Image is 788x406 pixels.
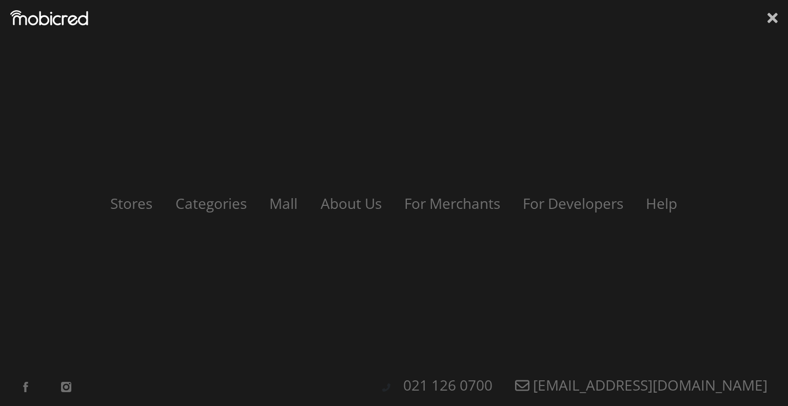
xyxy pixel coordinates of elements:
a: For Merchants [394,194,510,213]
a: About Us [310,194,392,213]
a: [EMAIL_ADDRESS][DOMAIN_NAME] [505,375,778,395]
a: 021 126 0700 [393,375,503,395]
a: Help [636,194,688,213]
a: Stores [100,194,163,213]
a: For Developers [513,194,634,213]
a: Categories [165,194,257,213]
a: Mall [259,194,308,213]
img: Mobicred [10,10,88,26]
